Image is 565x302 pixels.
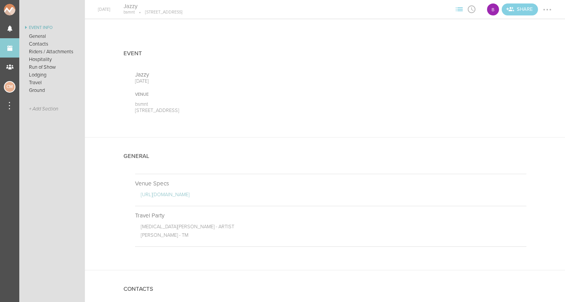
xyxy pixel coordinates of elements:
[502,3,538,15] div: Share
[19,87,85,94] a: Ground
[135,78,314,84] p: [DATE]
[141,232,526,241] p: [PERSON_NAME] - TM
[123,50,142,57] h4: Event
[135,212,526,219] p: Travel Party
[19,63,85,71] a: Run of Show
[135,101,314,107] p: bsmnt
[123,3,183,10] h4: Jazzy
[19,23,85,32] a: Event Info
[19,79,85,87] a: Travel
[465,7,478,11] span: View Itinerary
[486,3,500,16] div: B
[486,3,500,16] div: bsmnt
[19,32,85,40] a: General
[4,81,15,93] div: Charlie McGinley
[135,92,314,97] div: Venue
[135,10,183,15] p: [STREET_ADDRESS]
[135,180,526,187] p: Venue Specs
[19,71,85,79] a: Lodging
[29,106,58,112] span: + Add Section
[502,3,538,15] a: Invite teams to the Event
[123,10,135,15] p: bsmnt
[453,7,465,11] span: View Sections
[135,107,314,114] p: [STREET_ADDRESS]
[123,286,153,292] h4: Contacts
[123,153,149,159] h4: General
[135,71,314,78] p: Jazzy
[4,4,47,15] img: NOMAD
[19,48,85,56] a: Riders / Attachments
[141,224,526,232] p: [MEDICAL_DATA][PERSON_NAME] - ARTIST
[19,40,85,48] a: Contacts
[19,56,85,63] a: Hospitality
[141,192,189,198] a: [URL][DOMAIN_NAME]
